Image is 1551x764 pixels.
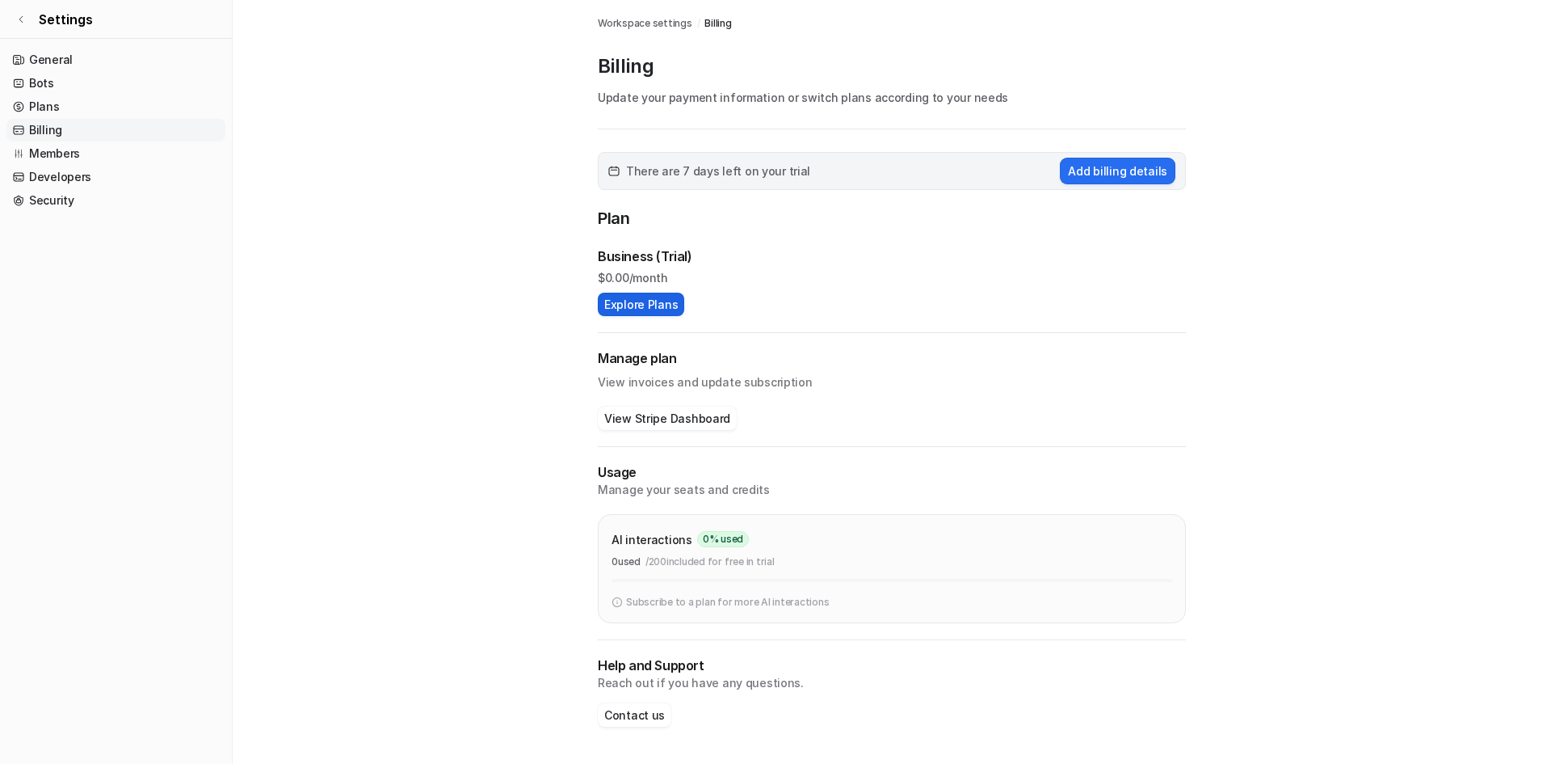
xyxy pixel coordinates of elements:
a: Developers [6,166,225,188]
a: Security [6,189,225,212]
a: Plans [6,95,225,118]
button: Explore Plans [598,293,684,316]
p: Help and Support [598,656,1186,675]
p: Manage your seats and credits [598,482,1186,498]
a: General [6,49,225,71]
a: Billing [704,16,731,31]
span: / [697,16,700,31]
button: Contact us [598,703,671,727]
button: View Stripe Dashboard [598,407,737,430]
p: 0 used [612,555,641,569]
a: Bots [6,72,225,95]
p: Update your payment information or switch plans according to your needs [598,89,1186,106]
p: Usage [598,463,1186,482]
a: Members [6,142,225,165]
img: calender-icon.svg [608,166,620,177]
p: Billing [598,53,1186,79]
span: 0 % used [697,531,749,547]
p: Business (Trial) [598,247,692,266]
p: Subscribe to a plan for more AI interactions [626,595,829,610]
p: Reach out if you have any questions. [598,675,1186,691]
h2: Manage plan [598,349,1186,368]
p: View invoices and update subscription [598,368,1186,390]
span: There are 7 days left on your trial [626,163,810,179]
a: Workspace settings [598,16,692,31]
a: Billing [6,119,225,141]
p: AI interactions [612,531,692,548]
p: $ 0.00/month [598,269,1186,286]
span: Settings [39,10,93,29]
p: Plan [598,206,1186,234]
p: / 200 included for free in trial [645,555,775,569]
button: Add billing details [1060,158,1175,184]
